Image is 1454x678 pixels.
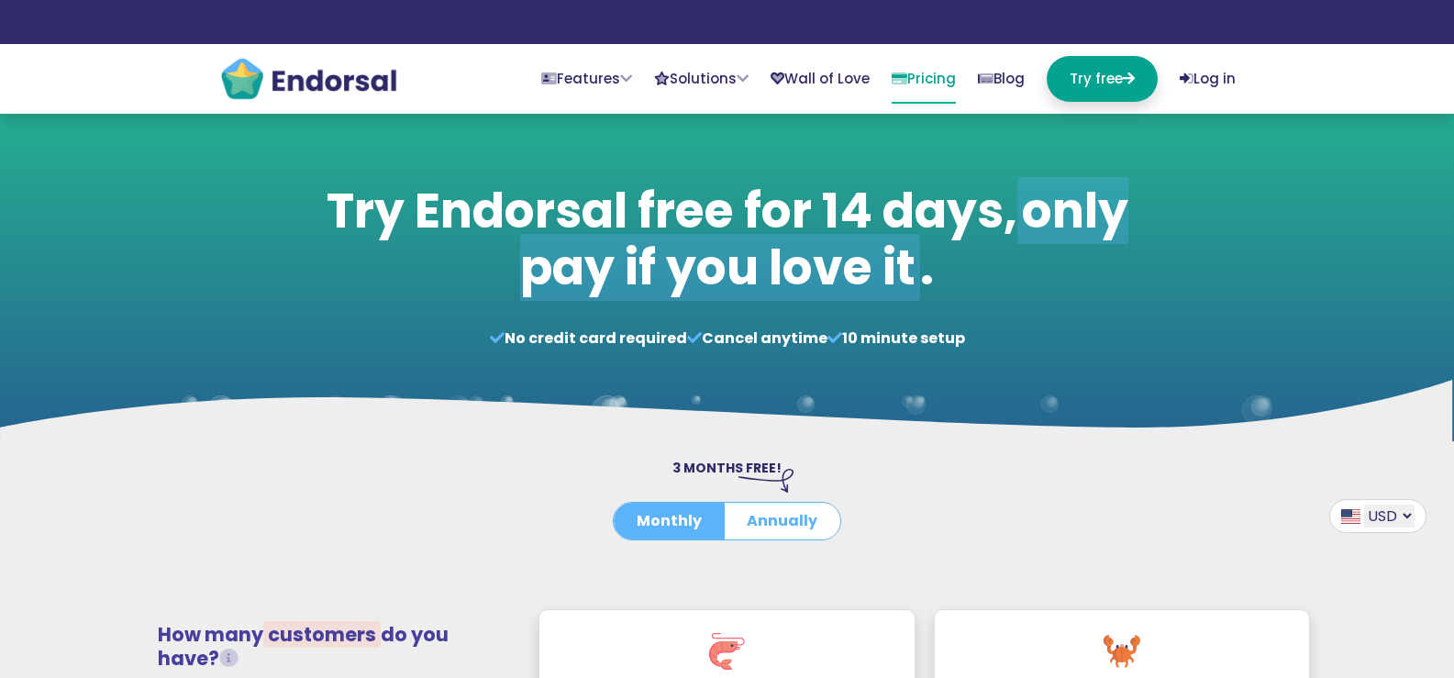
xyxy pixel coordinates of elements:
img: shrimp.svg [708,633,745,670]
button: Annually [724,503,840,539]
span: customers [263,621,381,648]
a: Try free [1047,56,1158,102]
a: Pricing [892,56,956,104]
p: No credit card required Cancel anytime 10 minute setup [316,328,1138,350]
h1: Try Endorsal free for 14 days, . [316,183,1138,297]
a: Features [541,56,632,102]
a: Blog [978,56,1025,102]
img: endorsal-logo@2x.png [219,56,398,102]
a: Solutions [654,56,749,102]
i: Total customers from whom you request testimonials/reviews. [219,649,239,668]
img: crab.svg [1104,633,1140,670]
span: 3 MONTHS FREE! [672,459,782,477]
span: only pay if you love it [520,177,1128,301]
a: Wall of Love [771,56,870,102]
button: Monthly [614,503,725,539]
a: Log in [1180,56,1236,102]
img: arrow-right-down.svg [738,469,794,493]
h3: How many do you have? [158,623,506,669]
